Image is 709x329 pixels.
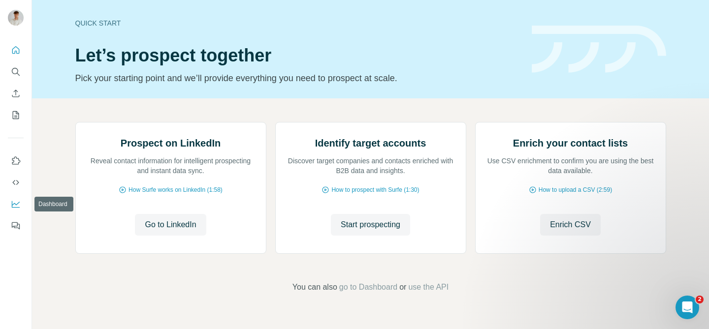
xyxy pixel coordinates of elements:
p: Pick your starting point and we’ll provide everything you need to prospect at scale. [75,71,520,85]
button: go to Dashboard [339,281,397,293]
button: Quick start [8,41,24,59]
div: Quick start [75,18,520,28]
button: Use Surfe API [8,174,24,191]
button: Dashboard [8,195,24,213]
button: Start prospecting [331,214,410,236]
button: Feedback [8,217,24,235]
h2: Prospect on LinkedIn [121,136,221,150]
button: My lists [8,106,24,124]
span: Go to LinkedIn [145,219,196,231]
p: Use CSV enrichment to confirm you are using the best data available. [485,156,656,176]
button: use the API [408,281,449,293]
h2: Enrich your contact lists [513,136,628,150]
span: How Surfe works on LinkedIn (1:58) [129,185,223,194]
img: Avatar [8,10,24,26]
p: Discover target companies and contacts enriched with B2B data and insights. [286,156,456,176]
iframe: Intercom live chat [676,296,699,319]
span: How to upload a CSV (2:59) [539,185,612,194]
span: Enrich CSV [550,219,591,231]
span: or [399,281,406,293]
button: Go to LinkedIn [135,214,206,236]
span: Start prospecting [341,219,400,231]
button: Enrich CSV [540,214,601,236]
span: How to prospect with Surfe (1:30) [331,185,419,194]
img: banner [532,26,666,73]
button: Search [8,63,24,81]
p: Reveal contact information for intelligent prospecting and instant data sync. [86,156,256,176]
span: 2 [696,296,704,303]
button: Enrich CSV [8,85,24,102]
h2: Identify target accounts [315,136,426,150]
span: You can also [292,281,337,293]
button: Use Surfe on LinkedIn [8,152,24,170]
h1: Let’s prospect together [75,46,520,65]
